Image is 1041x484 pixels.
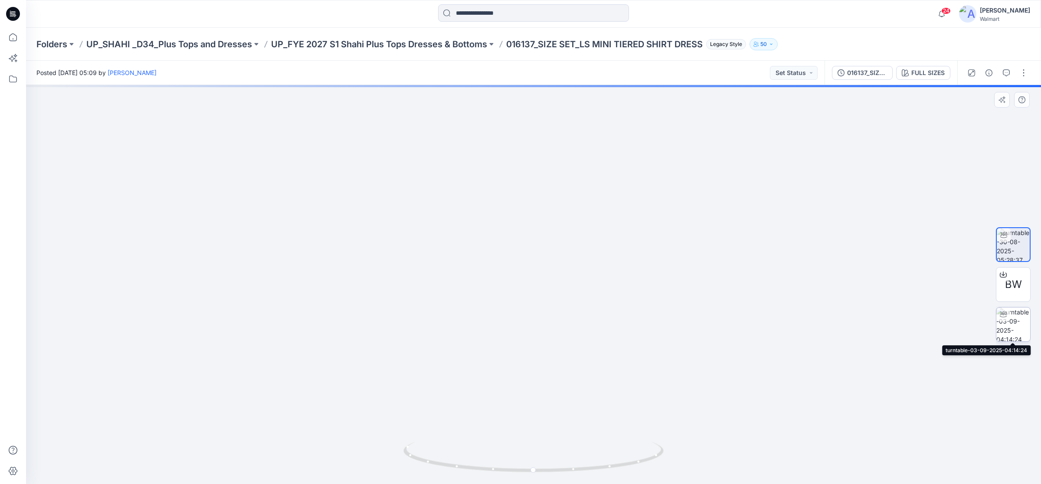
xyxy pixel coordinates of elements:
span: Posted [DATE] 05:09 by [36,68,157,77]
span: Legacy Style [706,39,746,49]
div: FULL SIZES [911,68,945,78]
button: Details [982,66,996,80]
span: 24 [941,7,951,14]
a: [PERSON_NAME] [108,69,157,76]
a: Folders [36,38,67,50]
a: UP_FYE 2027 S1 Shahi Plus Tops Dresses & Bottoms [271,38,487,50]
button: Legacy Style [703,38,746,50]
div: 016137_SIZE SET_LS MINI TIERED SHIRT DRESS [847,68,887,78]
button: FULL SIZES [896,66,950,80]
img: turntable-03-09-2025-04:14:24 [996,307,1030,341]
button: 016137_SIZE SET_LS MINI TIERED SHIRT DRESS [832,66,893,80]
div: [PERSON_NAME] [980,5,1030,16]
img: turntable-30-08-2025-05:28:37 [997,228,1030,261]
span: BW [1005,277,1022,292]
button: 50 [750,38,778,50]
img: avatar [959,5,976,23]
a: UP_SHAHI _D34_Plus Tops and Dresses [86,38,252,50]
p: 016137_SIZE SET_LS MINI TIERED SHIRT DRESS [506,38,703,50]
p: 50 [760,39,767,49]
div: Walmart [980,16,1030,22]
